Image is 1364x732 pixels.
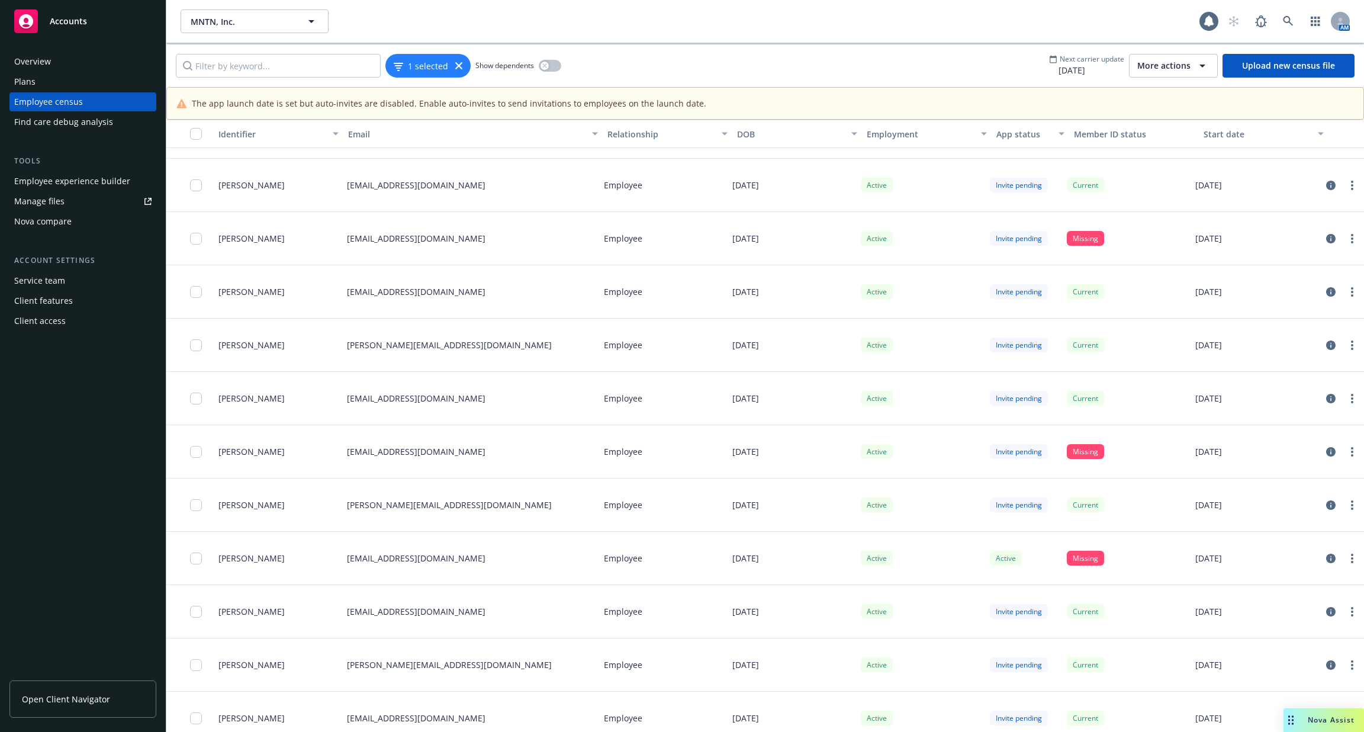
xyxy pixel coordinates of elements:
a: more [1345,551,1359,566]
a: more [1345,178,1359,192]
input: Toggle Row Selected [190,606,202,618]
div: Invite pending [990,231,1048,246]
span: 1 selected [408,60,448,72]
div: Manage files [14,192,65,211]
p: Employee [604,499,642,511]
span: [PERSON_NAME] [218,339,285,351]
div: Client features [14,291,73,310]
div: Nova compare [14,212,72,231]
p: [DATE] [1195,499,1222,511]
button: MNTN, Inc. [181,9,329,33]
p: [DATE] [732,712,759,724]
input: Toggle Row Selected [190,393,202,404]
div: Current [1067,178,1104,192]
p: Employee [604,605,642,618]
div: Service team [14,271,65,290]
button: Email [343,120,603,148]
div: Current [1067,604,1104,619]
a: Client access [9,312,156,330]
div: Member ID status [1074,128,1194,140]
a: Plans [9,72,156,91]
div: Invite pending [990,604,1048,619]
p: [DATE] [732,659,759,671]
input: Toggle Row Selected [190,446,202,458]
span: [PERSON_NAME] [218,285,285,298]
div: Relationship [607,128,715,140]
p: [DATE] [1195,339,1222,351]
div: Employee census [14,92,83,111]
p: Employee [604,285,642,298]
p: [EMAIL_ADDRESS][DOMAIN_NAME] [347,232,485,245]
button: App status [992,120,1069,148]
a: circleInformation [1324,605,1338,619]
button: Employment [862,120,992,148]
span: [PERSON_NAME] [218,659,285,671]
a: Nova compare [9,212,156,231]
p: [DATE] [1195,659,1222,671]
div: Plans [14,72,36,91]
span: Open Client Navigator [22,693,110,705]
a: circleInformation [1324,498,1338,512]
p: [DATE] [732,339,759,351]
p: Employee [604,659,642,671]
div: Active [861,551,893,566]
p: [DATE] [732,445,759,458]
div: Invite pending [990,391,1048,406]
div: Start date [1204,128,1311,140]
div: Active [861,338,893,352]
button: More actions [1129,54,1218,78]
a: more [1345,445,1359,459]
a: Upload new census file [1223,54,1355,78]
p: [DATE] [1195,392,1222,404]
p: [DATE] [732,499,759,511]
div: Find care debug analysis [14,113,113,131]
div: Current [1067,338,1104,352]
div: Invite pending [990,497,1048,512]
button: Start date [1199,120,1328,148]
div: Active [861,657,893,672]
div: Active [861,604,893,619]
p: [EMAIL_ADDRESS][DOMAIN_NAME] [347,552,485,564]
div: Current [1067,497,1104,512]
div: Missing [1067,231,1104,246]
p: [PERSON_NAME][EMAIL_ADDRESS][DOMAIN_NAME] [347,659,552,671]
p: [DATE] [1195,232,1222,245]
div: Active [861,711,893,725]
button: Identifier [214,120,343,148]
span: Next carrier update [1060,54,1124,64]
div: Current [1067,657,1104,672]
a: Find care debug analysis [9,113,156,131]
input: Toggle Row Selected [190,712,202,724]
input: Toggle Row Selected [190,179,202,191]
div: Employment [867,128,974,140]
div: Active [990,551,1022,566]
div: Overview [14,52,51,71]
input: Toggle Row Selected [190,339,202,351]
p: [PERSON_NAME][EMAIL_ADDRESS][DOMAIN_NAME] [347,339,552,351]
a: circleInformation [1324,445,1338,459]
a: more [1345,498,1359,512]
span: [PERSON_NAME] [218,605,285,618]
div: Tools [9,155,156,167]
input: Toggle Row Selected [190,286,202,298]
div: Invite pending [990,711,1048,725]
a: more [1345,605,1359,619]
p: [EMAIL_ADDRESS][DOMAIN_NAME] [347,179,485,191]
span: [PERSON_NAME] [218,445,285,458]
span: The app launch date is set but auto-invites are disabled. Enable auto-invites to send invitations... [192,97,706,110]
p: [DATE] [1195,552,1222,564]
span: [PERSON_NAME] [218,179,285,191]
p: Employee [604,179,642,191]
a: Start snowing [1222,9,1246,33]
div: Current [1067,284,1104,299]
div: Active [861,444,893,459]
a: Client features [9,291,156,310]
div: Missing [1067,551,1104,566]
button: DOB [732,120,862,148]
p: Employee [604,232,642,245]
a: Manage files [9,192,156,211]
input: Toggle Row Selected [190,499,202,511]
span: [PERSON_NAME] [218,552,285,564]
div: Invite pending [990,284,1048,299]
p: [DATE] [1195,179,1222,191]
